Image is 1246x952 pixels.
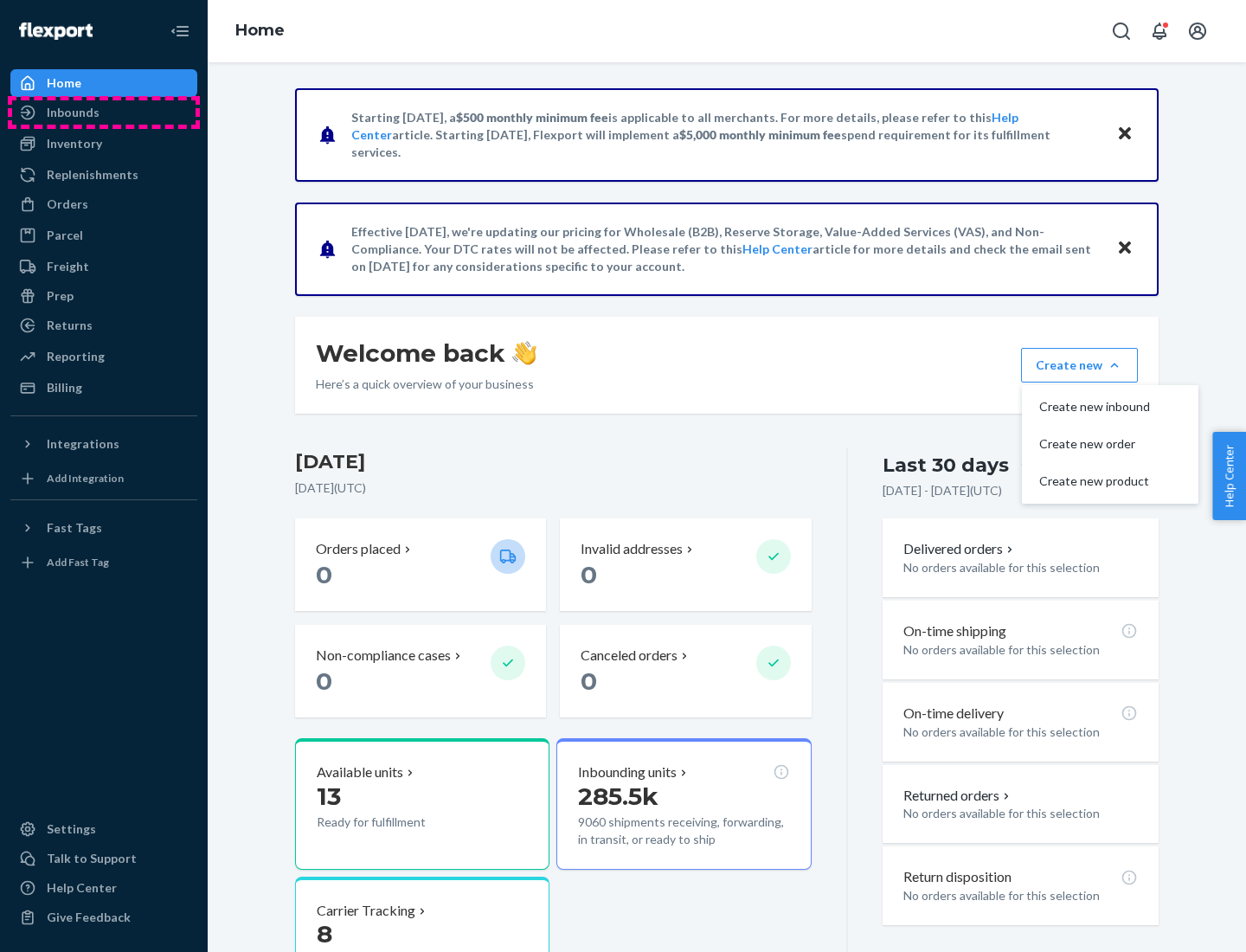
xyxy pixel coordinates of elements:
[10,815,197,843] a: Settings
[10,514,197,542] button: Fast Tags
[10,69,197,97] a: Home
[560,518,811,611] button: Invalid addresses 0
[316,539,401,559] p: Orders placed
[47,519,102,537] div: Fast Tags
[578,762,677,782] p: Inbounding units
[1039,401,1150,413] span: Create new inbound
[47,879,117,897] div: Help Center
[1180,14,1215,48] button: Open account menu
[578,782,658,811] span: 285.5k
[581,646,678,666] p: Canceled orders
[317,814,477,831] p: Ready for fulfillment
[47,104,100,121] div: Inbounds
[47,317,93,334] div: Returns
[883,452,1009,479] div: Last 30 days
[295,738,549,870] button: Available units13Ready for fulfillment
[10,549,197,576] a: Add Fast Tag
[47,166,138,183] div: Replenishments
[1104,14,1139,48] button: Open Search Box
[903,621,1006,641] p: On-time shipping
[1025,426,1195,463] button: Create new order
[1025,463,1195,500] button: Create new product
[47,227,83,244] div: Parcel
[47,135,102,152] div: Inventory
[883,482,1002,499] p: [DATE] - [DATE] ( UTC )
[10,222,197,249] a: Parcel
[295,625,546,717] button: Non-compliance cases 0
[903,805,1138,822] p: No orders available for this selection
[47,850,137,867] div: Talk to Support
[47,471,124,486] div: Add Integration
[1021,348,1138,383] button: Create newCreate new inboundCreate new orderCreate new product
[679,127,841,142] span: $5,000 monthly minimum fee
[10,374,197,402] a: Billing
[10,904,197,931] button: Give Feedback
[317,782,341,811] span: 13
[581,666,597,696] span: 0
[903,704,1004,724] p: On-time delivery
[1025,389,1195,426] button: Create new inbound
[10,190,197,218] a: Orders
[351,109,1100,161] p: Starting [DATE], a is applicable to all merchants. For more details, please refer to this article...
[295,518,546,611] button: Orders placed 0
[512,341,536,365] img: hand-wave emoji
[235,21,285,40] a: Home
[1114,122,1136,147] button: Close
[1212,432,1246,520] button: Help Center
[10,874,197,902] a: Help Center
[317,762,403,782] p: Available units
[10,465,197,492] a: Add Integration
[903,887,1138,904] p: No orders available for this selection
[47,74,81,92] div: Home
[903,539,1017,559] button: Delivered orders
[10,312,197,339] a: Returns
[578,814,789,848] p: 9060 shipments receiving, forwarding, in transit, or ready to ship
[1142,14,1177,48] button: Open notifications
[456,110,608,125] span: $500 monthly minimum fee
[10,845,197,872] a: Talk to Support
[903,559,1138,576] p: No orders available for this selection
[560,625,811,717] button: Canceled orders 0
[10,161,197,189] a: Replenishments
[10,253,197,280] a: Freight
[47,379,82,396] div: Billing
[295,479,812,497] p: [DATE] ( UTC )
[317,919,332,949] span: 8
[295,448,812,476] h3: [DATE]
[47,196,88,213] div: Orders
[222,6,299,56] ol: breadcrumbs
[742,241,812,256] a: Help Center
[10,430,197,458] button: Integrations
[903,641,1138,659] p: No orders available for this selection
[1039,475,1150,487] span: Create new product
[10,343,197,370] a: Reporting
[47,909,131,926] div: Give Feedback
[47,820,96,838] div: Settings
[316,646,451,666] p: Non-compliance cases
[1039,438,1150,450] span: Create new order
[47,287,74,305] div: Prep
[1114,236,1136,261] button: Close
[581,560,597,589] span: 0
[903,786,1013,806] button: Returned orders
[903,867,1012,887] p: Return disposition
[10,99,197,126] a: Inbounds
[316,376,536,393] p: Here’s a quick overview of your business
[163,14,197,48] button: Close Navigation
[316,338,536,369] h1: Welcome back
[351,223,1100,275] p: Effective [DATE], we're updating our pricing for Wholesale (B2B), Reserve Storage, Value-Added Se...
[316,560,332,589] span: 0
[10,130,197,158] a: Inventory
[10,282,197,310] a: Prep
[19,23,93,40] img: Flexport logo
[47,348,105,365] div: Reporting
[316,666,332,696] span: 0
[556,738,811,870] button: Inbounding units285.5k9060 shipments receiving, forwarding, in transit, or ready to ship
[47,435,119,453] div: Integrations
[317,901,415,921] p: Carrier Tracking
[903,724,1138,741] p: No orders available for this selection
[47,555,109,569] div: Add Fast Tag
